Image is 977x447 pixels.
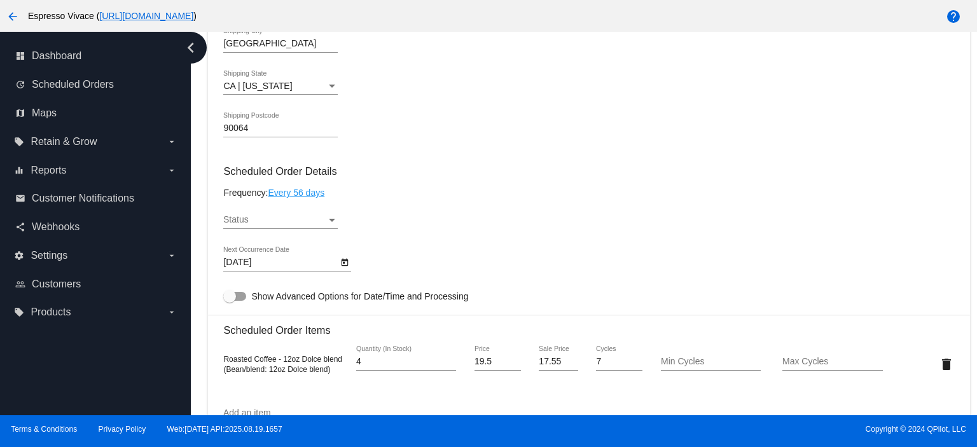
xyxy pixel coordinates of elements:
i: chevron_left [181,38,201,58]
mat-icon: arrow_back [5,9,20,24]
i: share [15,222,25,232]
div: Frequency: [223,188,954,198]
a: map Maps [15,103,177,123]
span: Customer Notifications [32,193,134,204]
input: Max Cycles [782,357,882,367]
mat-icon: help [946,9,961,24]
i: email [15,193,25,203]
span: Customers [32,279,81,290]
h3: Scheduled Order Items [223,315,954,336]
i: arrow_drop_down [167,307,177,317]
span: Reports [31,165,66,176]
span: Scheduled Orders [32,79,114,90]
span: Maps [32,107,57,119]
span: Dashboard [32,50,81,62]
span: Roasted Coffee - 12oz Dolce blend (Bean/blend: 12oz Dolce blend) [223,355,342,374]
input: Min Cycles [661,357,761,367]
i: local_offer [14,137,24,147]
button: Open calendar [338,255,351,268]
i: update [15,79,25,90]
span: Copyright © 2024 QPilot, LLC [499,425,966,434]
i: equalizer [14,165,24,175]
input: Sale Price [539,357,578,367]
input: Cycles [596,357,642,367]
a: dashboard Dashboard [15,46,177,66]
a: share Webhooks [15,217,177,237]
span: Espresso Vivace ( ) [28,11,197,21]
span: Products [31,306,71,318]
a: Privacy Policy [99,425,146,434]
a: email Customer Notifications [15,188,177,209]
a: Every 56 days [268,188,324,198]
span: Show Advanced Options for Date/Time and Processing [251,290,468,303]
h3: Scheduled Order Details [223,165,954,177]
i: arrow_drop_down [167,165,177,175]
i: dashboard [15,51,25,61]
mat-select: Shipping State [223,81,338,92]
input: Price [475,357,521,367]
span: Retain & Grow [31,136,97,148]
span: CA | [US_STATE] [223,81,292,91]
mat-icon: delete [939,357,954,372]
i: settings [14,251,24,261]
i: arrow_drop_down [167,251,177,261]
input: Shipping Postcode [223,123,338,134]
input: Quantity (In Stock) [356,357,456,367]
i: arrow_drop_down [167,137,177,147]
a: update Scheduled Orders [15,74,177,95]
i: map [15,108,25,118]
mat-select: Status [223,215,338,225]
input: Add an item [223,408,954,418]
input: Next Occurrence Date [223,258,338,268]
input: Shipping City [223,39,338,49]
span: Status [223,214,249,224]
a: [URL][DOMAIN_NAME] [99,11,193,21]
i: people_outline [15,279,25,289]
span: Settings [31,250,67,261]
a: people_outline Customers [15,274,177,294]
i: local_offer [14,307,24,317]
a: Web:[DATE] API:2025.08.19.1657 [167,425,282,434]
span: Webhooks [32,221,80,233]
a: Terms & Conditions [11,425,77,434]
